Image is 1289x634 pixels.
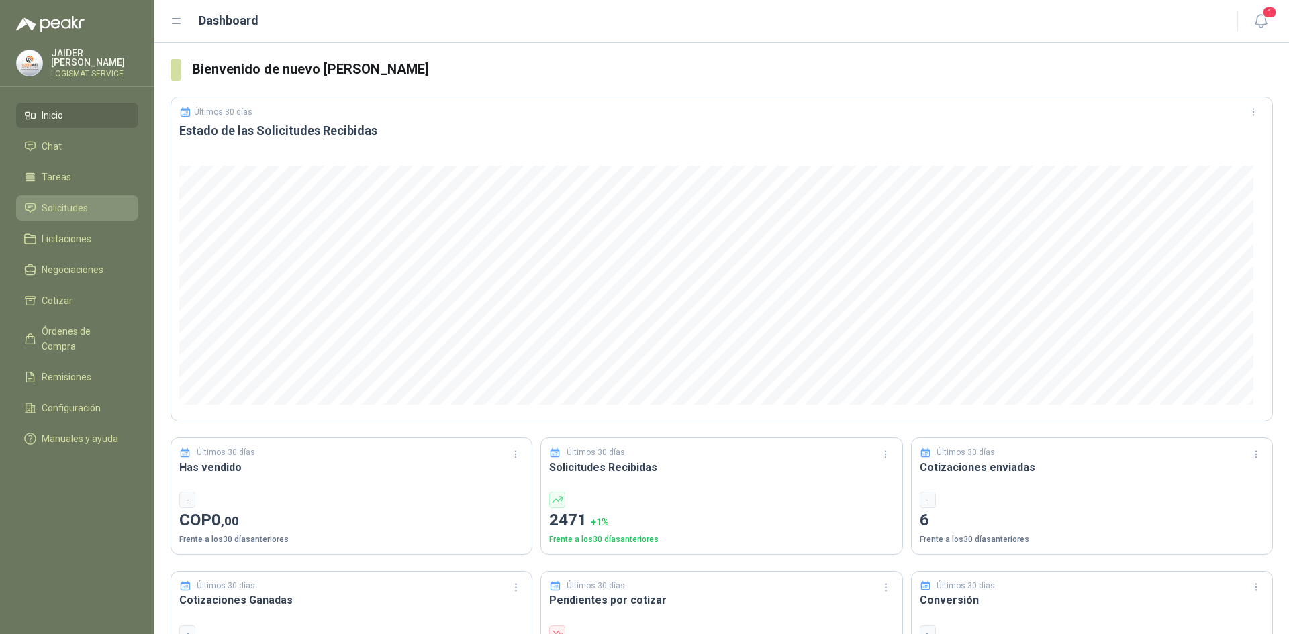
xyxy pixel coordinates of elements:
[42,262,103,277] span: Negociaciones
[211,511,239,529] span: 0
[42,231,91,246] span: Licitaciones
[42,293,73,308] span: Cotizar
[16,364,138,390] a: Remisiones
[16,288,138,313] a: Cotizar
[16,103,138,128] a: Inicio
[179,508,524,533] p: COP
[549,459,894,476] h3: Solicitudes Recibidas
[937,446,995,459] p: Últimos 30 días
[179,492,195,508] div: -
[937,580,995,592] p: Últimos 30 días
[16,195,138,221] a: Solicitudes
[42,370,91,384] span: Remisiones
[179,123,1264,139] h3: Estado de las Solicitudes Recibidas
[42,201,88,215] span: Solicitudes
[16,16,85,32] img: Logo peakr
[549,533,894,546] p: Frente a los 30 días anteriores
[197,580,255,592] p: Últimos 30 días
[51,70,138,78] p: LOGISMAT SERVICE
[42,431,118,446] span: Manuales y ayuda
[567,446,625,459] p: Últimos 30 días
[179,459,524,476] h3: Has vendido
[16,134,138,159] a: Chat
[221,513,239,529] span: ,00
[42,401,101,415] span: Configuración
[16,226,138,252] a: Licitaciones
[197,446,255,459] p: Últimos 30 días
[16,426,138,452] a: Manuales y ayuda
[42,170,71,184] span: Tareas
[549,592,894,609] h3: Pendientes por cotizar
[920,508,1264,533] p: 6
[567,580,625,592] p: Últimos 30 días
[16,164,138,190] a: Tareas
[17,50,42,76] img: Company Logo
[920,592,1264,609] h3: Conversión
[179,592,524,609] h3: Cotizaciones Ganadas
[192,59,1273,80] h3: Bienvenido de nuevo [PERSON_NAME]
[194,107,252,117] p: Últimos 30 días
[920,533,1264,546] p: Frente a los 30 días anteriores
[549,508,894,533] p: 2471
[16,257,138,282] a: Negociaciones
[16,395,138,421] a: Configuración
[42,108,63,123] span: Inicio
[16,319,138,359] a: Órdenes de Compra
[199,11,258,30] h1: Dashboard
[51,48,138,67] p: JAIDER [PERSON_NAME]
[1249,9,1273,34] button: 1
[42,324,126,354] span: Órdenes de Compra
[179,533,524,546] p: Frente a los 30 días anteriores
[42,139,62,154] span: Chat
[1262,6,1277,19] span: 1
[591,517,609,527] span: + 1 %
[920,492,936,508] div: -
[920,459,1264,476] h3: Cotizaciones enviadas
